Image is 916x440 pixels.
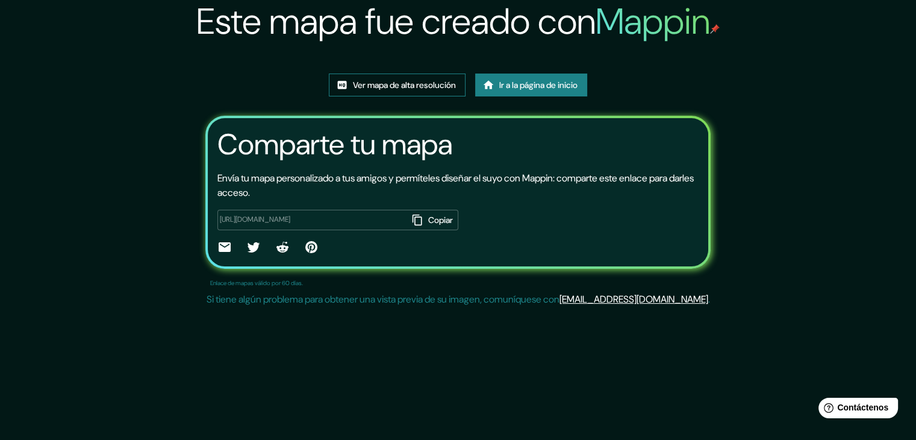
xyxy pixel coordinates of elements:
img: pin de mapeo [710,24,720,34]
iframe: Lanzador de widgets de ayuda [809,393,903,427]
font: Ir a la página de inicio [499,80,578,90]
font: Si tiene algún problema para obtener una vista previa de su imagen, comuníquese con [207,293,559,306]
font: Enlace de mapas válido por 60 días. [210,279,303,287]
a: Ver mapa de alta resolución [329,74,466,96]
font: Copiar [428,215,453,225]
font: Comparte tu mapa [217,125,452,163]
font: Ver mapa de alta resolución [353,80,456,90]
button: Copiar [408,210,458,230]
font: . [708,293,710,306]
a: [EMAIL_ADDRESS][DOMAIN_NAME] [559,293,708,306]
font: Envía tu mapa personalizado a tus amigos y permíteles diseñar el suyo con Mappin: comparte este e... [217,172,694,199]
a: Ir a la página de inicio [475,74,587,96]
